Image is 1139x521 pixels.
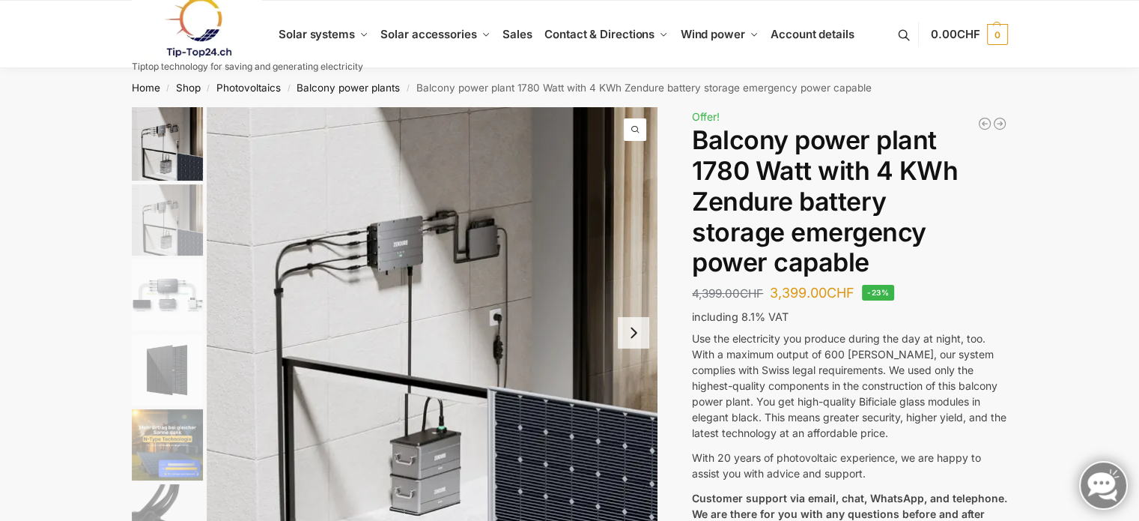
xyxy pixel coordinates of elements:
[105,68,1034,107] nav: Breadcrumb
[770,285,827,301] font: 3,399.00
[207,83,210,93] font: /
[692,110,720,123] font: Offer!
[502,27,532,41] font: Sales
[132,259,203,331] img: Zendure battery storage - how to connect
[692,451,981,480] font: With 20 years of photovoltaic experience, we are happy to assist you with advice and support.
[288,83,291,93] font: /
[216,82,281,94] a: Photovoltaics
[132,409,203,481] img: Solakon-balkonkraftwerk-890-800w-2-x-445wp-module-growatt-neo-800m-x-growatt-noah-2000-schuko-kab...
[771,27,854,41] font: Account details
[380,27,476,41] font: Solar accessories
[407,83,410,93] font: /
[994,29,1000,40] font: 0
[544,27,654,41] font: Contact & Directions
[128,407,203,482] li: 5 / 11
[692,332,1006,439] font: Use the electricity you produce during the day at night, too. With a maximum output of 600 [PERSO...
[692,286,740,301] font: 4,399.00
[132,82,160,94] a: Home
[374,1,496,68] a: Solar accessories
[496,1,538,68] a: Sales
[827,285,854,301] font: CHF
[740,286,763,301] font: CHF
[128,257,203,332] li: 3 / 11
[166,83,169,93] font: /
[132,334,203,406] img: Maysun
[957,27,980,41] font: CHF
[618,317,649,349] button: Next slide
[765,1,860,68] a: Account details
[692,124,958,277] font: Balcony power plant 1780 Watt with 4 KWh Zendure battery storage emergency power capable
[674,1,765,68] a: Wind power
[931,12,1007,57] a: 0.00CHF 0
[128,332,203,407] li: 4 / 11
[132,61,363,72] font: Tiptop technology for saving and generating electricity
[128,182,203,257] li: 2 / 11
[931,27,957,41] font: 0.00
[692,310,789,323] font: including 8.1% VAT
[132,184,203,256] img: Zendure solar flow battery storage for balcony power plants
[681,27,745,41] font: Wind power
[128,107,203,182] li: 1 / 11
[176,82,201,94] a: Shop
[867,288,889,297] font: -23%
[992,116,1007,131] a: Balcony power station 900/600 Watt bificial glass/glass
[297,82,400,94] a: Balcony power plants
[977,116,992,131] a: Flexible solar panel (1×120 W) & solar charge controller
[416,82,872,94] font: Balcony power plant 1780 Watt with 4 KWh Zendure battery storage emergency power capable
[538,1,675,68] a: Contact & Directions
[132,107,203,181] img: Zendure solar flow battery storage for balcony power plants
